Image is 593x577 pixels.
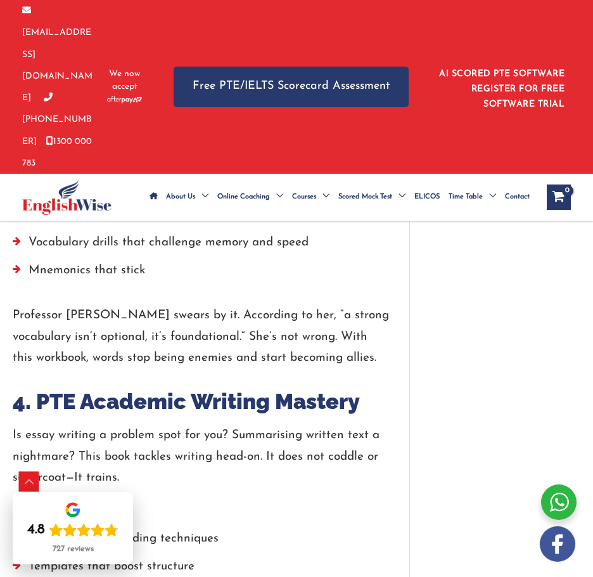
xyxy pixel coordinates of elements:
img: white-facebook.png [540,526,575,562]
p: Professor [PERSON_NAME] swears by it. According to her, “a strong vocabulary isn’t optional, it’s... [13,305,390,368]
a: Time TableMenu Toggle [444,175,501,219]
a: Online CoachingMenu Toggle [213,175,288,219]
span: Scored Mock Test [338,175,392,219]
span: About Us [166,175,195,219]
span: Menu Toggle [270,175,283,219]
a: [PHONE_NUMBER] [22,93,92,146]
a: [EMAIL_ADDRESS][DOMAIN_NAME] [22,6,92,103]
a: About UsMenu Toggle [162,175,213,219]
a: 1300 000 783 [22,137,92,168]
div: 4.8 [27,521,45,539]
a: AI SCORED PTE SOFTWARE REGISTER FOR FREE SOFTWARE TRIAL [439,69,564,109]
img: Afterpay-Logo [107,96,142,103]
div: 727 reviews [53,544,94,554]
span: Menu Toggle [195,175,208,219]
img: cropped-ew-logo [22,180,112,215]
a: Contact [501,175,534,219]
li: Vocabulary drills that challenge memory and speed [13,232,390,259]
span: Menu Toggle [316,175,329,219]
aside: Header Widget 1 [434,59,571,115]
div: Rating: 4.8 out of 5 [27,521,118,539]
span: Menu Toggle [483,175,496,219]
a: ELICOS [410,175,444,219]
span: ELICOS [414,175,440,219]
a: CoursesMenu Toggle [288,175,334,219]
a: Free PTE/IELTS Scorecard Assessment [174,67,409,107]
span: Courses [292,175,316,219]
span: Online Coaching [217,175,270,219]
span: Contact [505,175,530,219]
a: View Shopping Cart, empty [547,185,571,210]
nav: Site Navigation: Main Menu [145,175,534,219]
span: We now accept [107,68,142,93]
a: Scored Mock TestMenu Toggle [334,175,410,219]
li: Mnemonics that stick [13,260,390,287]
span: Time Table [449,175,483,219]
li: Stepwise essay building techniques [13,528,390,555]
span: Menu Toggle [392,175,405,219]
h2: 4. PTE Academic Writing Mastery [13,387,390,415]
p: Is essay writing a problem spot for you? Summarising written text a nightmare? This book tackles ... [13,425,390,488]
